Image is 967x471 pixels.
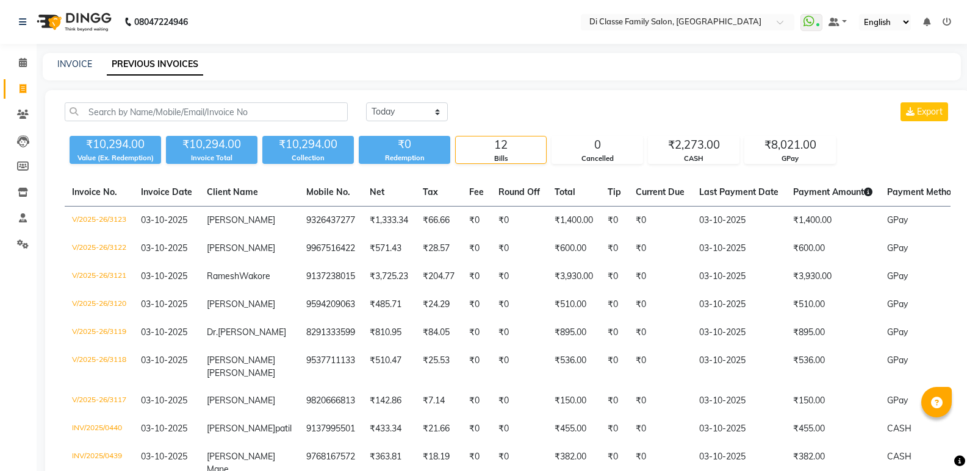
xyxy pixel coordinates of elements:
td: ₹0 [491,263,547,291]
span: [PERSON_NAME] [207,395,275,406]
td: ₹0 [462,387,491,415]
td: ₹21.66 [415,415,462,443]
td: ₹204.77 [415,263,462,291]
td: ₹0 [628,415,692,443]
td: ₹0 [600,291,628,319]
span: [PERSON_NAME] [207,355,275,366]
a: INVOICE [57,58,92,69]
span: Total [555,186,575,197]
div: ₹0 [359,136,450,153]
span: Round Off [498,186,540,197]
span: GPay [887,299,908,310]
span: 03-10-2025 [141,271,187,282]
td: ₹536.00 [786,347,880,387]
td: V/2025-26/3123 [65,207,134,235]
td: ₹0 [462,319,491,347]
span: GPay [887,243,908,253]
span: Last Payment Date [699,186,778,197]
td: ₹142.86 [362,387,415,415]
td: ₹0 [628,319,692,347]
td: ₹1,400.00 [786,207,880,235]
td: ₹0 [462,347,491,387]
td: ₹1,333.34 [362,207,415,235]
td: ₹0 [491,235,547,263]
span: Invoice Date [141,186,192,197]
b: 08047224946 [134,5,188,39]
td: 03-10-2025 [692,263,786,291]
span: GPay [887,214,908,225]
div: Value (Ex. Redemption) [70,153,161,163]
span: Fee [469,186,484,197]
td: V/2025-26/3121 [65,263,134,291]
td: ₹0 [491,207,547,235]
span: Ramesh [207,271,239,282]
td: ₹0 [600,263,628,291]
span: [PERSON_NAME] [207,423,275,434]
td: 03-10-2025 [692,347,786,387]
span: [PERSON_NAME] [207,214,275,225]
button: Export [900,102,948,121]
iframe: chat widget [916,422,955,459]
td: ₹84.05 [415,319,462,347]
div: Collection [262,153,354,163]
td: ₹0 [491,347,547,387]
td: V/2025-26/3120 [65,291,134,319]
td: ₹510.00 [786,291,880,319]
div: Redemption [359,153,450,163]
td: ₹0 [628,235,692,263]
span: Client Name [207,186,258,197]
td: 03-10-2025 [692,415,786,443]
img: logo [31,5,115,39]
td: ₹895.00 [786,319,880,347]
td: INV/2025/0440 [65,415,134,443]
td: 03-10-2025 [692,319,786,347]
div: Invoice Total [166,153,257,163]
td: ₹600.00 [547,235,600,263]
td: 03-10-2025 [692,387,786,415]
div: Bills [456,154,546,164]
td: ₹895.00 [547,319,600,347]
td: ₹0 [462,415,491,443]
td: ₹1,400.00 [547,207,600,235]
span: Current Due [636,186,685,197]
td: V/2025-26/3118 [65,347,134,387]
a: PREVIOUS INVOICES [107,54,203,76]
span: 03-10-2025 [141,243,187,253]
span: GPay [887,355,908,366]
td: ₹510.00 [547,291,600,319]
td: ₹0 [600,415,628,443]
td: ₹28.57 [415,235,462,263]
td: 8291333599 [299,319,362,347]
div: CASH [649,154,739,164]
span: [PERSON_NAME] [207,299,275,310]
div: 0 [552,136,642,154]
td: ₹0 [491,387,547,415]
span: Mobile No. [306,186,350,197]
td: ₹0 [628,207,692,235]
span: Tax [423,186,438,197]
td: 9137995501 [299,415,362,443]
td: ₹3,930.00 [786,263,880,291]
span: 03-10-2025 [141,299,187,310]
td: 03-10-2025 [692,207,786,235]
td: 9326437277 [299,207,362,235]
div: Cancelled [552,154,642,164]
span: GPay [887,395,908,406]
span: 03-10-2025 [141,423,187,434]
span: GPay [887,327,908,338]
span: 03-10-2025 [141,214,187,225]
td: ₹455.00 [786,415,880,443]
td: ₹0 [491,291,547,319]
td: ₹0 [462,263,491,291]
div: ₹10,294.00 [70,136,161,153]
span: GPay [887,271,908,282]
td: ₹0 [600,347,628,387]
span: Tip [608,186,621,197]
td: V/2025-26/3122 [65,235,134,263]
td: 9594209063 [299,291,362,319]
div: ₹10,294.00 [166,136,257,153]
span: 03-10-2025 [141,355,187,366]
td: ₹455.00 [547,415,600,443]
td: 9967516422 [299,235,362,263]
span: 03-10-2025 [141,395,187,406]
